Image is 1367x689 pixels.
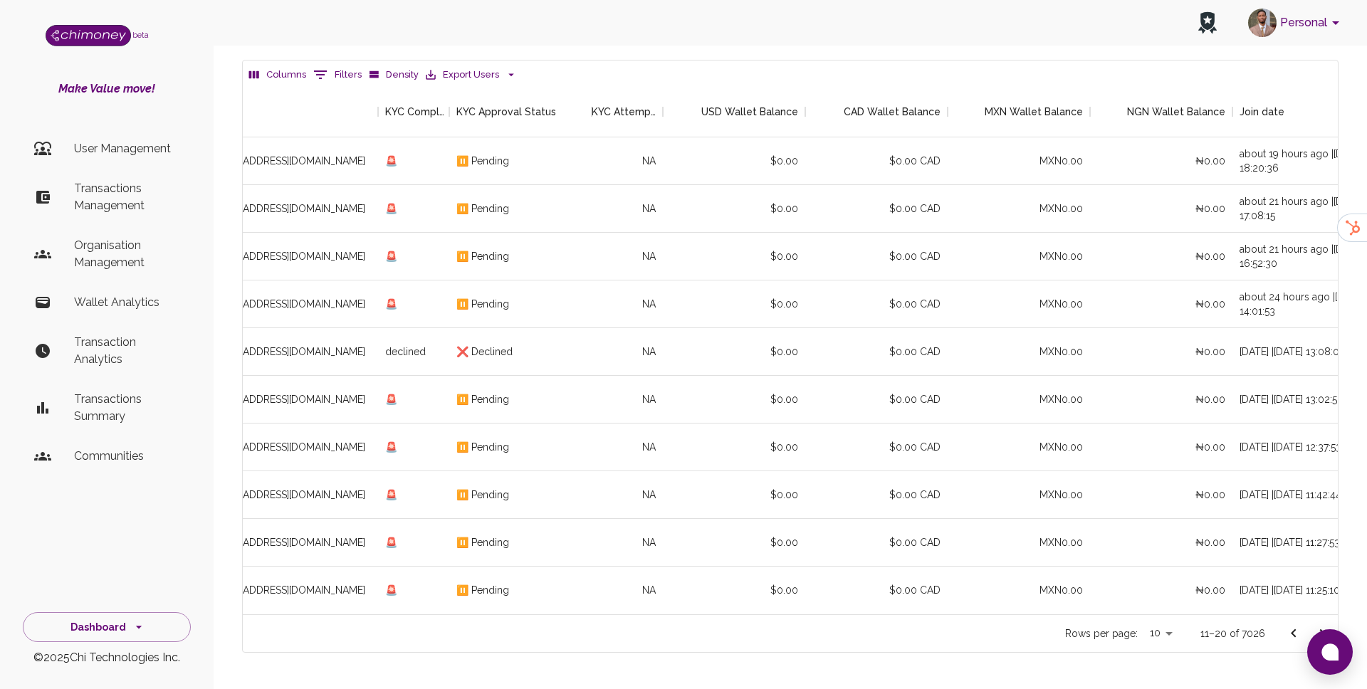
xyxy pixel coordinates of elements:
[132,31,149,39] span: beta
[378,328,449,376] div: declined
[948,280,1090,328] div: MXN0.00
[449,280,592,328] div: ⏸️ Pending
[805,328,948,376] div: $0.00 CAD
[200,280,378,328] div: [EMAIL_ADDRESS][DOMAIN_NAME]
[1090,471,1232,519] div: ₦0.00
[592,471,663,519] div: NA
[948,328,1090,376] div: MXN0.00
[592,185,663,233] div: NA
[449,137,592,185] div: ⏸️ Pending
[378,86,449,137] div: KYC Completed
[663,424,805,471] div: $0.00
[74,391,179,425] p: Transactions Summary
[663,137,805,185] div: $0.00
[663,86,805,137] div: USD Wallet Balance
[592,86,656,137] div: KYC Attempts
[74,448,179,465] p: Communities
[805,376,948,424] div: $0.00 CAD
[74,140,179,157] p: User Management
[948,567,1090,614] div: MXN0.00
[948,233,1090,280] div: MXN0.00
[456,86,556,137] div: KYC Approval Status
[246,64,310,86] button: Select columns
[1090,424,1232,471] div: ₦0.00
[422,64,520,86] button: Export Users
[592,519,663,567] div: NA
[200,328,378,376] div: [EMAIL_ADDRESS][DOMAIN_NAME]
[1065,626,1138,641] p: Rows per page:
[701,86,798,137] div: USD Wallet Balance
[74,334,179,368] p: Transaction Analytics
[378,471,449,519] div: 🚨
[948,86,1090,137] div: MXN Wallet Balance
[1090,185,1232,233] div: ₦0.00
[805,471,948,519] div: $0.00 CAD
[1090,233,1232,280] div: ₦0.00
[663,328,805,376] div: $0.00
[805,567,948,614] div: $0.00 CAD
[1090,86,1232,137] div: NGN Wallet Balance
[663,233,805,280] div: $0.00
[1143,623,1178,643] div: 10
[74,237,179,271] p: Organisation Management
[378,376,449,424] div: 🚨
[378,137,449,185] div: 🚨
[378,233,449,280] div: 🚨
[449,567,592,614] div: ⏸️ Pending
[46,25,131,46] img: Logo
[805,86,948,137] div: CAD Wallet Balance
[805,519,948,567] div: $0.00 CAD
[1240,86,1284,137] div: Join date
[200,376,378,424] div: [EMAIL_ADDRESS][DOMAIN_NAME]
[449,424,592,471] div: ⏸️ Pending
[1307,629,1353,675] button: Open chat window
[805,424,948,471] div: $0.00 CAD
[449,328,592,376] div: ❌ Declined
[378,567,449,614] div: 🚨
[948,137,1090,185] div: MXN0.00
[805,233,948,280] div: $0.00 CAD
[449,86,592,137] div: KYC Approval Status
[449,519,592,567] div: ⏸️ Pending
[805,137,948,185] div: $0.00 CAD
[200,233,378,280] div: [EMAIL_ADDRESS][DOMAIN_NAME]
[663,376,805,424] div: $0.00
[200,86,378,137] div: Email
[1090,137,1232,185] div: ₦0.00
[592,137,663,185] div: NA
[592,376,663,424] div: NA
[948,471,1090,519] div: MXN0.00
[1090,567,1232,614] div: ₦0.00
[985,86,1083,137] div: MXN Wallet Balance
[592,86,663,137] div: KYC Attempts
[844,86,941,137] div: CAD Wallet Balance
[1200,626,1265,641] p: 11–20 of 7026
[1248,9,1277,37] img: avatar
[23,612,191,643] button: Dashboard
[805,185,948,233] div: $0.00 CAD
[663,471,805,519] div: $0.00
[1127,86,1225,137] div: NGN Wallet Balance
[948,185,1090,233] div: MXN0.00
[385,86,449,137] div: KYC Completed
[200,471,378,519] div: [EMAIL_ADDRESS][DOMAIN_NAME]
[310,63,365,86] button: Show filters
[200,519,378,567] div: [EMAIL_ADDRESS][DOMAIN_NAME]
[948,519,1090,567] div: MXN0.00
[378,424,449,471] div: 🚨
[1090,519,1232,567] div: ₦0.00
[948,424,1090,471] div: MXN0.00
[663,185,805,233] div: $0.00
[200,424,378,471] div: [EMAIL_ADDRESS][DOMAIN_NAME]
[663,567,805,614] div: $0.00
[449,185,592,233] div: ⏸️ Pending
[592,328,663,376] div: NA
[592,567,663,614] div: NA
[1090,280,1232,328] div: ₦0.00
[592,424,663,471] div: NA
[1308,619,1336,648] button: Go to next page
[378,185,449,233] div: 🚨
[74,294,179,311] p: Wallet Analytics
[200,567,378,614] div: [EMAIL_ADDRESS][DOMAIN_NAME]
[378,519,449,567] div: 🚨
